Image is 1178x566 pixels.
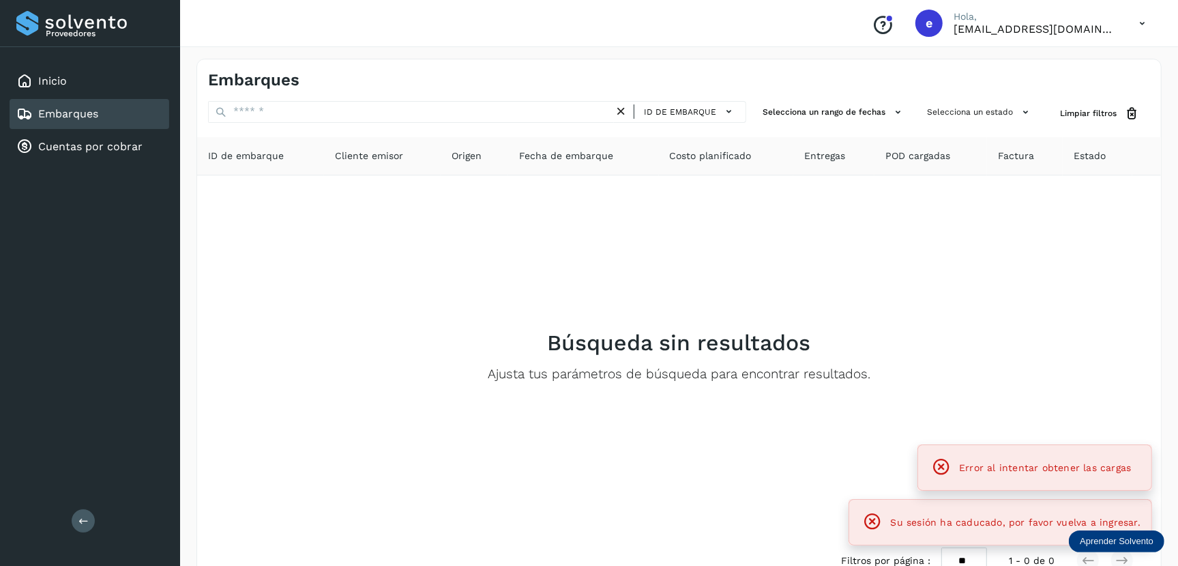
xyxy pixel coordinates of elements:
[1049,101,1150,126] button: Limpiar filtros
[1074,149,1106,163] span: Estado
[891,517,1140,528] span: Su sesión ha caducado, por favor vuelva a ingresar.
[335,149,403,163] span: Cliente emisor
[644,106,716,118] span: ID de embarque
[38,107,98,120] a: Embarques
[38,140,143,153] a: Cuentas por cobrar
[640,102,740,122] button: ID de embarque
[208,149,284,163] span: ID de embarque
[922,101,1038,124] button: Selecciona un estado
[488,367,870,382] p: Ajusta tus parámetros de búsqueda para encontrar resultados.
[757,101,911,124] button: Selecciona un rango de fechas
[885,149,950,163] span: POD cargadas
[1069,530,1164,552] div: Aprender Solvento
[1060,107,1117,119] span: Limpiar filtros
[208,70,299,90] h4: Embarques
[804,149,845,163] span: Entregas
[1080,536,1153,547] p: Aprender Solvento
[954,11,1117,23] p: Hola,
[452,149,482,163] span: Origen
[10,99,169,129] div: Embarques
[10,66,169,96] div: Inicio
[46,29,164,38] p: Proveedores
[10,132,169,162] div: Cuentas por cobrar
[670,149,752,163] span: Costo planificado
[959,462,1131,473] span: Error al intentar obtener las cargas
[519,149,613,163] span: Fecha de embarque
[548,330,811,356] h2: Búsqueda sin resultados
[38,74,67,87] a: Inicio
[954,23,1117,36] p: ebenezer5009@gmail.com
[998,149,1034,163] span: Factura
